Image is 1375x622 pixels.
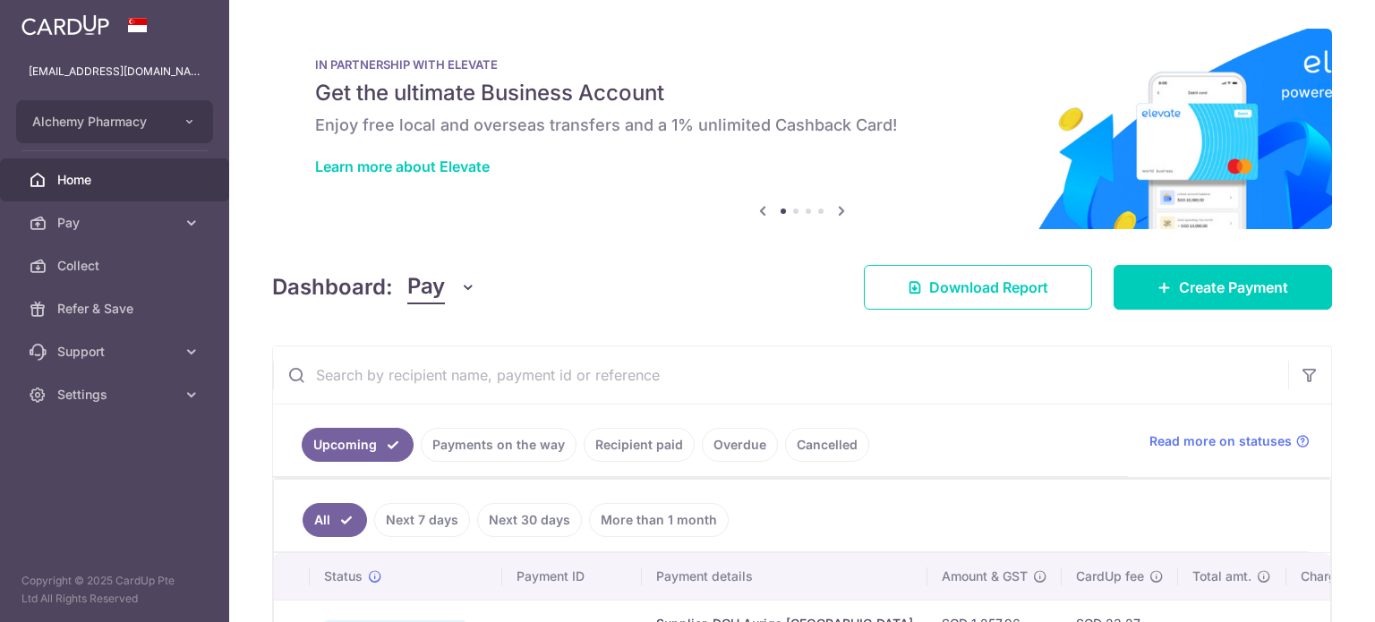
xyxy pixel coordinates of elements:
[584,428,695,462] a: Recipient paid
[21,14,109,36] img: CardUp
[421,428,576,462] a: Payments on the way
[1301,567,1374,585] span: Charge date
[942,567,1028,585] span: Amount & GST
[1076,567,1144,585] span: CardUp fee
[315,57,1289,72] p: IN PARTNERSHIP WITH ELEVATE
[785,428,869,462] a: Cancelled
[315,158,490,175] a: Learn more about Elevate
[1149,432,1310,450] a: Read more on statuses
[864,265,1092,310] a: Download Report
[589,503,729,537] a: More than 1 month
[1149,432,1292,450] span: Read more on statuses
[29,63,201,81] p: [EMAIL_ADDRESS][DOMAIN_NAME]
[929,277,1048,298] span: Download Report
[57,386,175,404] span: Settings
[57,257,175,275] span: Collect
[407,270,476,304] button: Pay
[502,553,642,600] th: Payment ID
[32,113,165,131] span: Alchemy Pharmacy
[324,567,363,585] span: Status
[16,100,213,143] button: Alchemy Pharmacy
[272,29,1332,229] img: Renovation banner
[272,271,393,303] h4: Dashboard:
[57,171,175,189] span: Home
[57,214,175,232] span: Pay
[315,115,1289,136] h6: Enjoy free local and overseas transfers and a 1% unlimited Cashback Card!
[407,270,445,304] span: Pay
[374,503,470,537] a: Next 7 days
[642,553,927,600] th: Payment details
[57,300,175,318] span: Refer & Save
[477,503,582,537] a: Next 30 days
[315,79,1289,107] h5: Get the ultimate Business Account
[1192,567,1251,585] span: Total amt.
[303,503,367,537] a: All
[273,346,1288,404] input: Search by recipient name, payment id or reference
[302,428,414,462] a: Upcoming
[57,343,175,361] span: Support
[702,428,778,462] a: Overdue
[1114,265,1332,310] a: Create Payment
[1179,277,1288,298] span: Create Payment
